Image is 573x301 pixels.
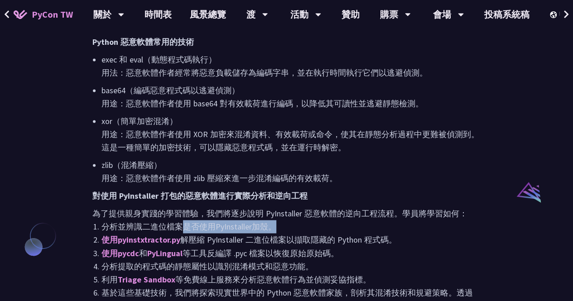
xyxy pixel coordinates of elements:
font: 投稿系統稿 [484,9,530,20]
a: Triage Sandbox [118,274,175,284]
font: 關於 [93,9,111,20]
font: Python 惡意軟體常用的技術 [92,37,194,47]
a: 使用pycdc [101,248,139,258]
a: PyLingual [147,248,183,258]
font: xor（簡單加密混淆） [101,116,178,126]
font: 等免費線上服務來分析惡意軟體行為並偵測妥協指標。 [175,274,371,284]
img: 區域設定圖標 [550,11,559,18]
font: 分析並辨識二進位檔案是否使用PyInstaller加殼。 [101,221,276,232]
font: 和 [139,248,147,258]
font: exec 和 eval（動態程式碼執行） [101,54,217,65]
font: base64（編碼惡意程式碼以逃避偵測） [101,85,240,96]
font: 以恢復原始原始碼。 [265,248,339,258]
a: PyCon TW [5,3,82,26]
font: 為了提供親身實踐的學習體驗，我們將逐步說明 PyInstaller 惡意軟體的逆向工程流程。學員將學習如何： [92,208,467,219]
font: 分析提取的程式碼的靜態屬性以識別混淆模式和惡意功能。 [101,261,313,271]
font: 購票 [380,9,398,20]
font: 渡 [246,9,255,20]
font: zlib（混淆壓縮） [101,160,162,170]
font: 用法：惡意軟體作者經常將惡意負載儲存為編碼字串，並在執行時間執行它們以逃避偵測。 [101,67,428,78]
font: 用途：惡意軟體作者使用 zlib 壓縮來進一步混淆編碼的有效載荷。 [101,173,337,183]
a: 使用pyinstxtractor.py [101,234,180,245]
font: 風景總覽 [190,9,226,20]
font: 用途：惡意軟體作者使用 XOR 加密來混淆資料、有效載荷或命令，使其在靜態分析過程中更難被偵測到。這是一種簡單的加密技術，可以隱藏惡意程式碼，並在運行時解密。 [101,129,479,153]
font: 時間表 [144,9,172,20]
font: 利用 [101,274,118,284]
font: 解壓縮 PyInstaller 二進位檔案 [180,234,286,245]
font: 會場 [433,9,451,20]
img: PyCon TW 2025 首頁圖標 [14,10,27,19]
font: 贊助 [342,9,360,20]
font: 等工具反編譯 .pyc 檔案 [183,248,265,258]
font: 活動 [290,9,308,20]
font: 以擷取隱藏的 Python 程式碼。 [286,234,397,245]
font: PyCon TW [32,9,73,20]
font: 對使用 PyInstaller 打包的惡意軟體進行實際分析和逆向工程 [92,191,308,201]
font: 用途：惡意軟體作者使用 base64 對有效載荷進行編碼，以降低其可讀性並逃避靜態檢測。 [101,98,424,109]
